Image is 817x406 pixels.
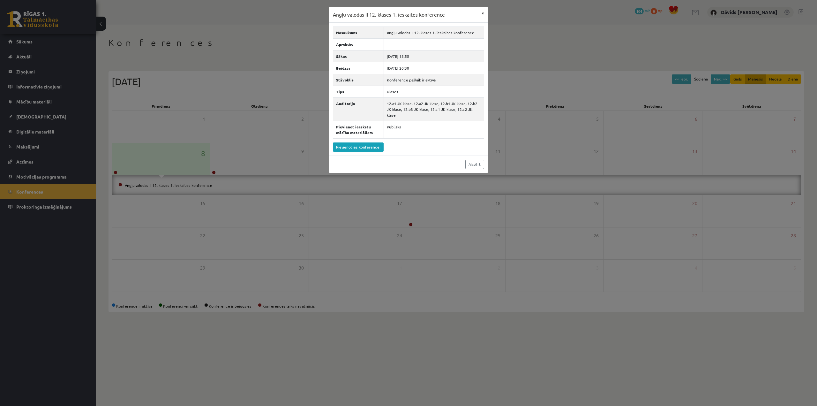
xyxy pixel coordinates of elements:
[333,50,384,62] th: Sākas
[333,86,384,97] th: Tips
[333,38,384,50] th: Apraksts
[333,142,384,152] a: Pievienoties konferencei
[384,97,484,121] td: 12.a1 JK klase, 12.a2 JK klase, 12.b1 JK klase, 12.b2 JK klase, 12.b3 JK klase, 12.c1 JK klase, 1...
[333,11,445,19] h3: Angļu valodas II 12. klases 1. ieskaites konference
[384,27,484,38] td: Angļu valodas II 12. klases 1. ieskaites konference
[478,7,488,19] button: ×
[384,50,484,62] td: [DATE] 18:55
[384,74,484,86] td: Konference pašlaik ir aktīva
[333,27,384,38] th: Nosaukums
[333,121,384,138] th: Pievienot ierakstu mācību materiāliem
[384,121,484,138] td: Publisks
[465,160,484,169] a: Aizvērt
[333,97,384,121] th: Auditorija
[333,62,384,74] th: Beidzas
[384,62,484,74] td: [DATE] 20:30
[384,86,484,97] td: Klases
[333,74,384,86] th: Stāvoklis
